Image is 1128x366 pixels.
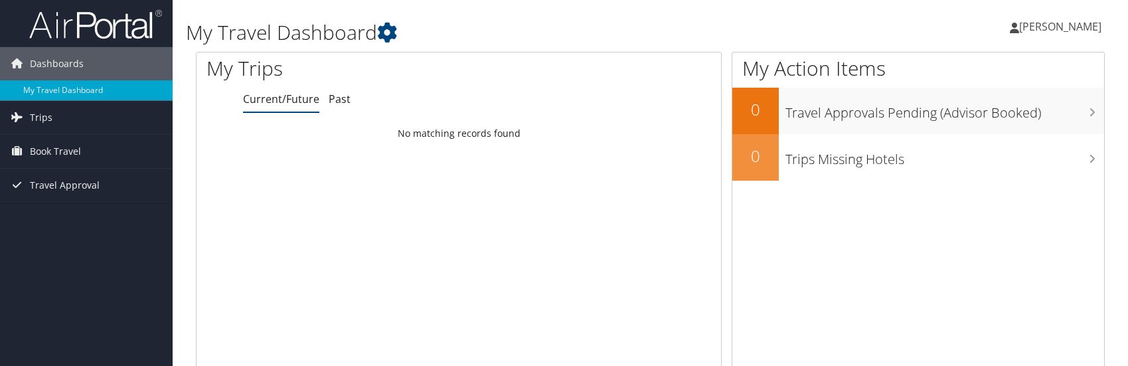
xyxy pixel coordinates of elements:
a: 0Travel Approvals Pending (Advisor Booked) [732,88,1104,134]
h2: 0 [732,145,779,167]
td: No matching records found [197,122,721,145]
a: Past [329,92,351,106]
h1: My Travel Dashboard [186,19,805,46]
span: Book Travel [30,135,81,168]
a: 0Trips Missing Hotels [732,134,1104,181]
span: [PERSON_NAME] [1019,19,1101,34]
h3: Trips Missing Hotels [785,143,1104,169]
span: Trips [30,101,52,134]
h1: My Trips [206,54,493,82]
a: [PERSON_NAME] [1010,7,1115,46]
h2: 0 [732,98,779,121]
h1: My Action Items [732,54,1104,82]
span: Dashboards [30,47,84,80]
a: Current/Future [243,92,319,106]
img: airportal-logo.png [29,9,162,40]
span: Travel Approval [30,169,100,202]
h3: Travel Approvals Pending (Advisor Booked) [785,97,1104,122]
